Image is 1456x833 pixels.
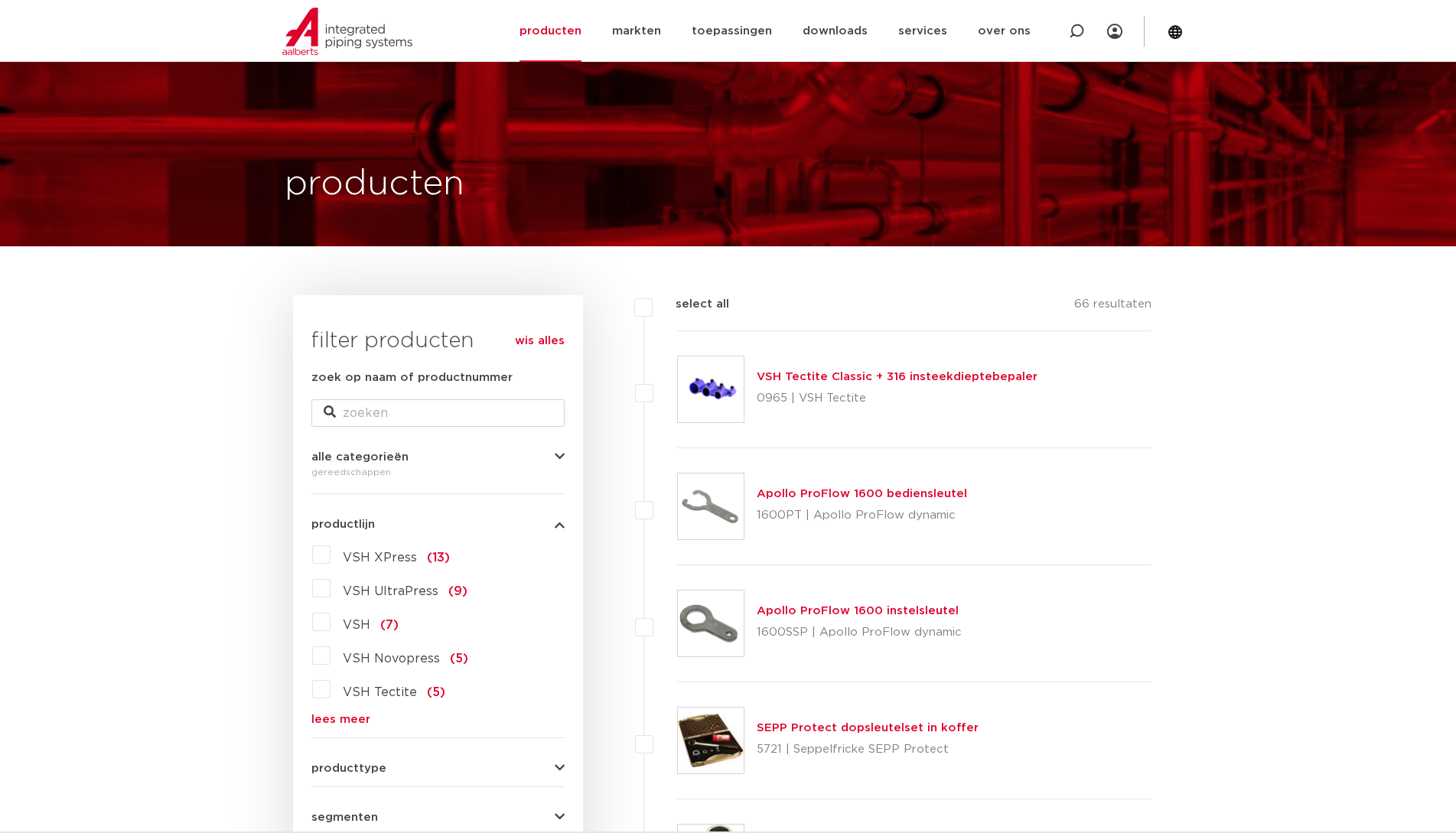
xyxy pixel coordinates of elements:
span: (5) [427,686,445,698]
span: producttype [311,763,386,774]
a: lees meer [311,714,565,725]
label: zoek op naam of productnummer [311,369,513,387]
a: VSH Tectite Classic + 316 insteekdieptebepaler [757,371,1037,382]
span: VSH Tectite [343,686,417,698]
button: segmenten [311,812,565,823]
p: 5721 | Seppelfricke SEPP Protect [757,737,979,762]
span: (7) [380,619,399,631]
span: alle categorieën [311,451,409,463]
span: (5) [450,652,468,665]
span: VSH [343,619,370,631]
a: Apollo ProFlow 1600 instelsleutel [757,605,959,617]
input: zoeken [311,399,565,427]
span: (9) [448,585,467,597]
img: Thumbnail for Apollo ProFlow 1600 instelsleutel [678,591,744,656]
span: VSH Novopress [343,652,440,665]
a: SEPP Protect dopsleutelset in koffer [757,722,979,734]
span: VSH XPress [343,552,417,564]
p: 1600SSP | Apollo ProFlow dynamic [757,620,962,645]
span: productlijn [311,519,375,530]
h3: filter producten [311,326,565,356]
label: select all [653,295,729,314]
a: wis alles [515,332,565,350]
button: producttype [311,763,565,774]
img: Thumbnail for VSH Tectite Classic + 316 insteekdieptebepaler [678,356,744,422]
span: segmenten [311,812,378,823]
button: alle categorieën [311,451,565,463]
h1: producten [285,160,464,209]
a: Apollo ProFlow 1600 bediensleutel [757,488,967,499]
div: gereedschappen [311,463,565,481]
img: Thumbnail for SEPP Protect dopsleutelset in koffer [678,708,744,773]
span: VSH UltraPress [343,585,438,597]
p: 1600PT | Apollo ProFlow dynamic [757,503,967,528]
p: 0965 | VSH Tectite [757,386,1037,411]
span: (13) [427,552,450,564]
img: Thumbnail for Apollo ProFlow 1600 bediensleutel [678,473,744,539]
button: productlijn [311,519,565,530]
p: 66 resultaten [1074,295,1151,319]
